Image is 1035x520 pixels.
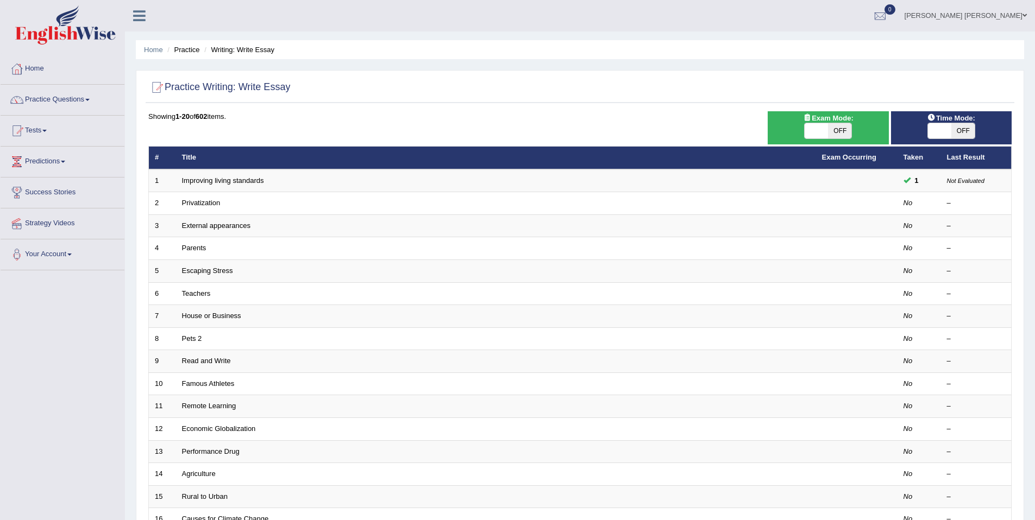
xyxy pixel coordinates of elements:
h2: Practice Writing: Write Essay [148,79,290,96]
em: No [904,312,913,320]
td: 10 [149,372,176,395]
em: No [904,334,913,343]
em: No [904,492,913,500]
a: Home [144,46,163,54]
li: Writing: Write Essay [202,45,274,55]
a: Your Account [1,239,124,267]
div: – [947,289,1006,299]
a: Privatization [182,199,221,207]
span: You can still take this question [911,175,923,186]
em: No [904,289,913,297]
td: 4 [149,237,176,260]
div: – [947,469,1006,479]
div: – [947,311,1006,321]
th: Last Result [941,147,1012,169]
div: – [947,492,1006,502]
td: 11 [149,395,176,418]
a: Exam Occurring [822,153,876,161]
a: External appearances [182,221,250,230]
em: No [904,221,913,230]
div: – [947,356,1006,366]
a: Agriculture [182,470,216,478]
li: Practice [165,45,199,55]
a: Famous Athletes [182,379,235,388]
em: No [904,379,913,388]
div: – [947,198,1006,208]
a: Escaping Stress [182,267,233,275]
em: No [904,357,913,365]
em: No [904,199,913,207]
em: No [904,424,913,433]
div: – [947,401,1006,411]
em: No [904,470,913,478]
a: Home [1,54,124,81]
a: Success Stories [1,177,124,205]
td: 8 [149,327,176,350]
a: Parents [182,244,206,252]
b: 1-20 [175,112,190,121]
td: 13 [149,440,176,463]
a: Tests [1,116,124,143]
th: Title [176,147,816,169]
span: OFF [951,123,975,138]
td: 7 [149,305,176,328]
a: Predictions [1,147,124,174]
td: 3 [149,214,176,237]
div: – [947,221,1006,231]
span: Exam Mode: [799,112,857,124]
td: 12 [149,417,176,440]
div: – [947,379,1006,389]
span: Time Mode: [923,112,980,124]
a: Teachers [182,289,211,297]
td: 5 [149,260,176,283]
a: Read and Write [182,357,231,365]
th: # [149,147,176,169]
em: No [904,447,913,455]
small: Not Evaluated [947,177,984,184]
td: 9 [149,350,176,373]
div: – [947,266,1006,276]
td: 15 [149,485,176,508]
a: Rural to Urban [182,492,228,500]
div: Showing of items. [148,111,1012,122]
a: Strategy Videos [1,208,124,236]
em: No [904,244,913,252]
div: – [947,424,1006,434]
td: 1 [149,169,176,192]
div: – [947,447,1006,457]
a: House or Business [182,312,241,320]
td: 14 [149,463,176,486]
a: Remote Learning [182,402,236,410]
b: 602 [196,112,208,121]
span: 0 [885,4,895,15]
td: 6 [149,282,176,305]
div: – [947,243,1006,253]
a: Economic Globalization [182,424,256,433]
a: Practice Questions [1,85,124,112]
span: OFF [828,123,851,138]
div: Show exams occurring in exams [768,111,888,144]
a: Performance Drug [182,447,240,455]
a: Pets 2 [182,334,202,343]
td: 2 [149,192,176,215]
div: – [947,334,1006,344]
a: Improving living standards [182,176,264,185]
th: Taken [898,147,941,169]
em: No [904,267,913,275]
em: No [904,402,913,410]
